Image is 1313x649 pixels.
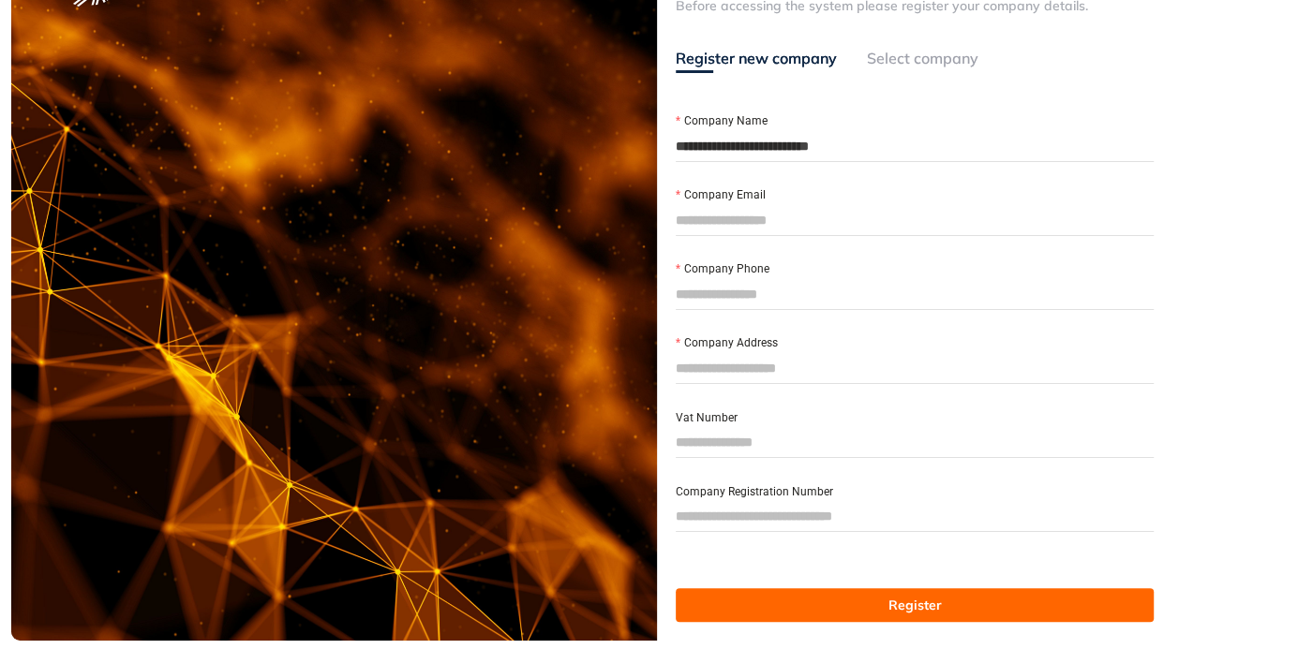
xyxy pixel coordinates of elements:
[676,260,769,278] label: Company Phone
[676,206,1155,234] input: Company Email
[676,428,1155,456] input: Vat Number
[676,588,1155,622] button: Register
[676,280,1155,308] input: Company Phone
[676,47,837,70] div: Register new company
[676,186,766,204] label: Company Email
[676,502,1155,530] input: Company Registration Number
[676,354,1155,382] input: Company Address
[676,334,778,352] label: Company Address
[676,483,833,501] label: Company Registration Number
[867,47,978,70] div: Select company
[676,112,768,130] label: Company Name
[888,595,941,615] span: Register
[676,409,738,427] label: Vat Number
[676,132,1155,160] input: Company Name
